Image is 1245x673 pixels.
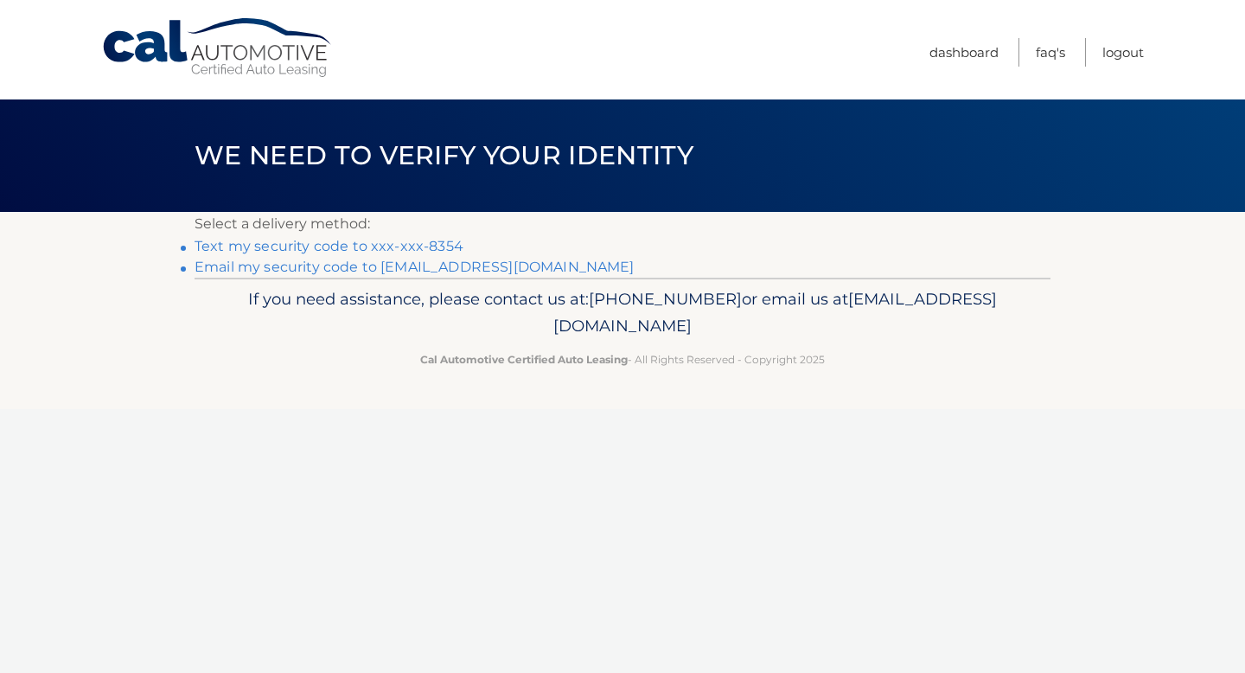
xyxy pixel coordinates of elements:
strong: Cal Automotive Certified Auto Leasing [420,353,628,366]
p: If you need assistance, please contact us at: or email us at [206,285,1039,341]
a: Email my security code to [EMAIL_ADDRESS][DOMAIN_NAME] [195,259,635,275]
a: Text my security code to xxx-xxx-8354 [195,238,463,254]
a: Logout [1102,38,1144,67]
span: We need to verify your identity [195,139,693,171]
a: Cal Automotive [101,17,335,79]
p: Select a delivery method: [195,212,1050,236]
p: - All Rights Reserved - Copyright 2025 [206,350,1039,369]
a: FAQ's [1036,38,1065,67]
span: [PHONE_NUMBER] [589,289,742,309]
a: Dashboard [929,38,999,67]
